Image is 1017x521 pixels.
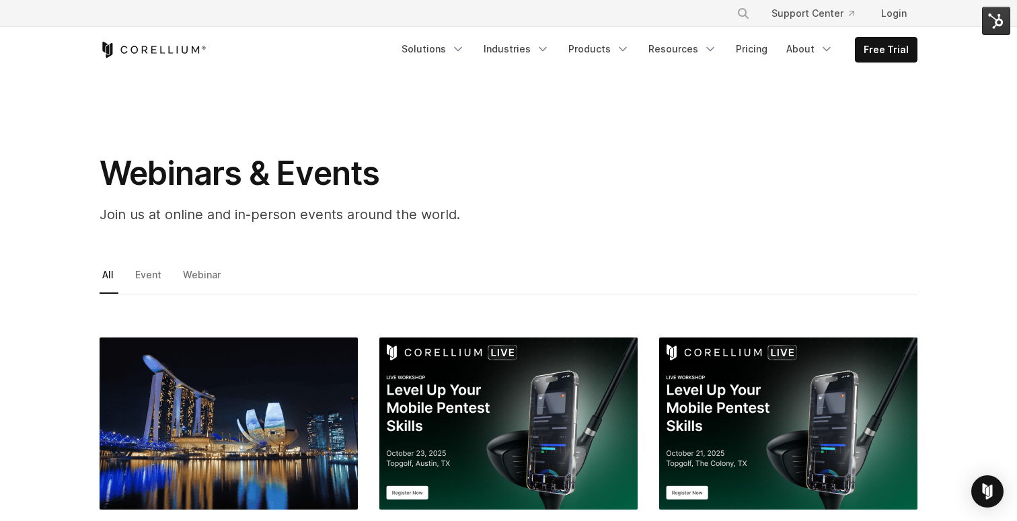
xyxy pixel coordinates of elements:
a: Products [560,37,638,61]
img: HubSpot Tools Menu Toggle [982,7,1010,35]
button: Search [731,1,755,26]
div: Navigation Menu [393,37,917,63]
a: Corellium Home [100,42,206,58]
img: Corellium Live Plano TX: Level Up Your Mobile Pentest Skills [659,337,917,510]
p: Join us at online and in-person events around the world. [100,204,638,225]
a: Free Trial [856,38,917,62]
a: Solutions [393,37,473,61]
div: Navigation Menu [720,1,917,26]
div: Open Intercom Messenger [971,475,1004,508]
a: About [778,37,841,61]
a: Login [870,1,917,26]
a: Event [133,266,166,294]
img: GovWare 2025 [100,337,358,510]
a: Support Center [761,1,865,26]
h1: Webinars & Events [100,153,638,194]
img: Corellium Live Austin TX: Level Up Your Mobile Pentest Skills [379,337,638,510]
a: Pricing [728,37,776,61]
a: Industries [476,37,558,61]
a: Webinar [180,266,225,294]
a: Resources [640,37,725,61]
a: All [100,266,118,294]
